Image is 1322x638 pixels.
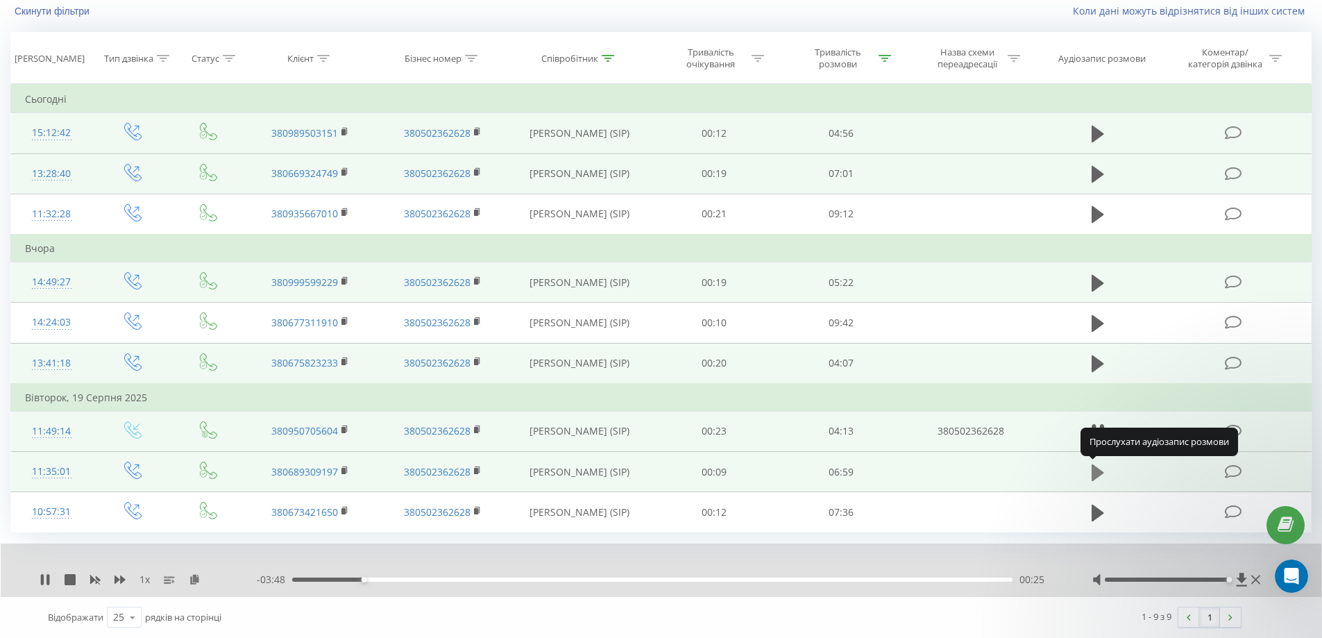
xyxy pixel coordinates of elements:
[509,262,651,303] td: [PERSON_NAME] (SIP)
[509,343,651,384] td: [PERSON_NAME] (SIP)
[1199,607,1220,627] a: 1
[404,316,471,329] a: 380502362628
[1073,4,1312,17] a: Коли дані можуть відрізнятися вiд інших систем
[778,194,905,235] td: 09:12
[651,343,778,384] td: 00:20
[404,167,471,180] a: 380502362628
[1142,610,1171,623] div: 1 - 9 з 9
[271,167,338,180] a: 380669324749
[287,53,314,65] div: Клієнт
[404,126,471,140] a: 380502362628
[404,356,471,369] a: 380502362628
[778,411,905,451] td: 04:13
[778,113,905,153] td: 04:56
[192,53,219,65] div: Статус
[271,126,338,140] a: 380989503151
[1019,573,1044,587] span: 00:25
[930,47,1004,70] div: Назва схеми переадресації
[509,194,651,235] td: [PERSON_NAME] (SIP)
[271,505,338,519] a: 380673421650
[25,458,78,485] div: 11:35:01
[25,498,78,526] div: 10:57:31
[48,611,103,623] span: Відображати
[11,235,1312,262] td: Вчора
[271,356,338,369] a: 380675823233
[25,350,78,377] div: 13:41:18
[404,424,471,437] a: 380502362628
[1275,560,1308,593] iframe: Intercom live chat
[651,411,778,451] td: 00:23
[25,160,78,187] div: 13:28:40
[904,411,1036,451] td: 380502362628
[651,492,778,532] td: 00:12
[11,85,1312,113] td: Сьогодні
[509,303,651,343] td: [PERSON_NAME] (SIP)
[404,465,471,478] a: 380502362628
[271,465,338,478] a: 380689309197
[509,492,651,532] td: [PERSON_NAME] (SIP)
[509,452,651,492] td: [PERSON_NAME] (SIP)
[10,5,96,17] button: Скинути фільтри
[257,573,292,587] span: - 03:48
[778,153,905,194] td: 07:01
[271,276,338,289] a: 380999599229
[1058,53,1146,65] div: Аудіозапис розмови
[1226,577,1232,582] div: Accessibility label
[778,303,905,343] td: 09:42
[139,573,150,587] span: 1 x
[25,309,78,336] div: 14:24:03
[778,492,905,532] td: 07:36
[801,47,875,70] div: Тривалість розмови
[509,113,651,153] td: [PERSON_NAME] (SIP)
[778,343,905,384] td: 04:07
[271,207,338,220] a: 380935667010
[362,577,367,582] div: Accessibility label
[651,303,778,343] td: 00:10
[25,201,78,228] div: 11:32:28
[104,53,153,65] div: Тип дзвінка
[25,269,78,296] div: 14:49:27
[778,452,905,492] td: 06:59
[405,53,461,65] div: Бізнес номер
[541,53,598,65] div: Співробітник
[1185,47,1266,70] div: Коментар/категорія дзвінка
[11,384,1312,412] td: Вівторок, 19 Серпня 2025
[778,262,905,303] td: 05:22
[651,262,778,303] td: 00:19
[113,610,124,624] div: 25
[404,276,471,289] a: 380502362628
[651,113,778,153] td: 00:12
[674,47,748,70] div: Тривалість очікування
[271,424,338,437] a: 380950705604
[404,207,471,220] a: 380502362628
[145,611,221,623] span: рядків на сторінці
[651,452,778,492] td: 00:09
[15,53,85,65] div: [PERSON_NAME]
[651,153,778,194] td: 00:19
[509,411,651,451] td: [PERSON_NAME] (SIP)
[651,194,778,235] td: 00:21
[25,119,78,146] div: 15:12:42
[25,418,78,445] div: 11:49:14
[271,316,338,329] a: 380677311910
[404,505,471,519] a: 380502362628
[509,153,651,194] td: [PERSON_NAME] (SIP)
[1081,428,1238,455] div: Прослухати аудіозапис розмови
